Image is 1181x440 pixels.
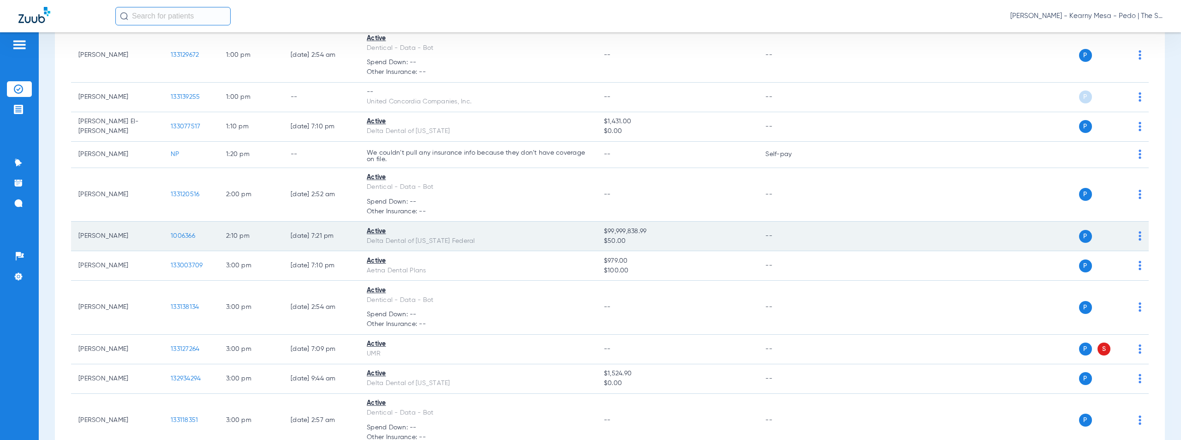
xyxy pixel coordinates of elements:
td: -- [758,83,820,112]
td: -- [758,222,820,251]
span: Spend Down: -- [367,58,589,67]
td: -- [758,335,820,364]
span: S [1097,343,1110,356]
div: -- [367,87,589,97]
td: -- [758,364,820,394]
span: $0.00 [604,379,751,388]
img: Search Icon [120,12,128,20]
td: 3:00 PM [219,364,283,394]
span: $1,431.00 [604,117,751,127]
td: -- [758,112,820,142]
td: -- [758,251,820,281]
span: P [1079,259,1092,272]
div: Delta Dental of [US_STATE] [367,127,589,136]
span: Other Insurance: -- [367,207,589,217]
span: -- [604,191,611,198]
div: Active [367,286,589,295]
td: -- [283,142,359,168]
td: [DATE] 2:52 AM [283,168,359,222]
span: 133138134 [171,304,199,310]
span: Spend Down: -- [367,310,589,319]
span: 1006366 [171,233,195,239]
td: [PERSON_NAME] [71,142,163,168]
span: 132934294 [171,375,201,382]
td: [DATE] 2:54 AM [283,29,359,83]
span: P [1079,90,1092,103]
span: 133127264 [171,346,199,352]
td: 3:00 PM [219,335,283,364]
td: [PERSON_NAME] [71,83,163,112]
td: -- [283,83,359,112]
span: [PERSON_NAME] - Kearny Mesa - Pedo | The Super Dentists [1010,12,1163,21]
span: P [1079,301,1092,314]
div: Dentical - Data - Bot [367,295,589,305]
div: Aetna Dental Plans [367,266,589,276]
div: Delta Dental of [US_STATE] Federal [367,236,589,246]
div: Dentical - Data - Bot [367,43,589,53]
span: P [1079,343,1092,356]
img: group-dot-blue.svg [1139,344,1141,354]
img: group-dot-blue.svg [1139,261,1141,270]
p: We couldn’t pull any insurance info because they don’t have coverage on file. [367,150,589,163]
div: Dentical - Data - Bot [367,182,589,192]
td: -- [758,29,820,83]
td: 1:00 PM [219,83,283,112]
div: Dentical - Data - Bot [367,408,589,418]
div: Chat Widget [1135,396,1181,440]
span: Other Insurance: -- [367,67,589,77]
td: [DATE] 7:10 PM [283,251,359,281]
img: Zuub Logo [18,7,50,23]
td: [PERSON_NAME] [71,222,163,251]
span: $100.00 [604,266,751,276]
span: 133139255 [171,94,200,100]
div: Active [367,117,589,127]
div: Active [367,256,589,266]
span: 133129672 [171,52,199,58]
img: group-dot-blue.svg [1139,302,1141,312]
span: -- [604,94,611,100]
td: 3:00 PM [219,281,283,335]
td: 1:20 PM [219,142,283,168]
span: P [1079,230,1092,243]
td: [PERSON_NAME] [71,335,163,364]
td: -- [758,281,820,335]
span: Spend Down: -- [367,197,589,207]
span: 133118351 [171,417,198,423]
td: [DATE] 7:09 PM [283,335,359,364]
td: 1:00 PM [219,29,283,83]
img: group-dot-blue.svg [1139,150,1141,159]
td: [PERSON_NAME] [71,29,163,83]
td: [DATE] 7:21 PM [283,222,359,251]
span: $1,524.90 [604,369,751,379]
span: NP [171,151,179,157]
span: $99,999,838.99 [604,227,751,236]
span: P [1079,372,1092,385]
span: $50.00 [604,236,751,246]
span: 133120516 [171,191,199,198]
div: UMR [367,349,589,359]
td: 3:00 PM [219,251,283,281]
div: Active [367,173,589,182]
td: Self-pay [758,142,820,168]
input: Search for patients [115,7,231,25]
img: group-dot-blue.svg [1139,231,1141,241]
td: [DATE] 9:44 AM [283,364,359,394]
span: -- [604,417,611,423]
td: [DATE] 2:54 AM [283,281,359,335]
span: Spend Down: -- [367,423,589,433]
td: -- [758,168,820,222]
td: 1:10 PM [219,112,283,142]
div: Delta Dental of [US_STATE] [367,379,589,388]
div: Active [367,398,589,408]
span: -- [604,52,611,58]
span: -- [604,346,611,352]
div: Active [367,369,589,379]
span: P [1079,188,1092,201]
img: group-dot-blue.svg [1139,190,1141,199]
div: United Concordia Companies, Inc. [367,97,589,107]
span: P [1079,120,1092,133]
span: $0.00 [604,127,751,136]
td: 2:10 PM [219,222,283,251]
td: [PERSON_NAME] [71,251,163,281]
div: Active [367,339,589,349]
